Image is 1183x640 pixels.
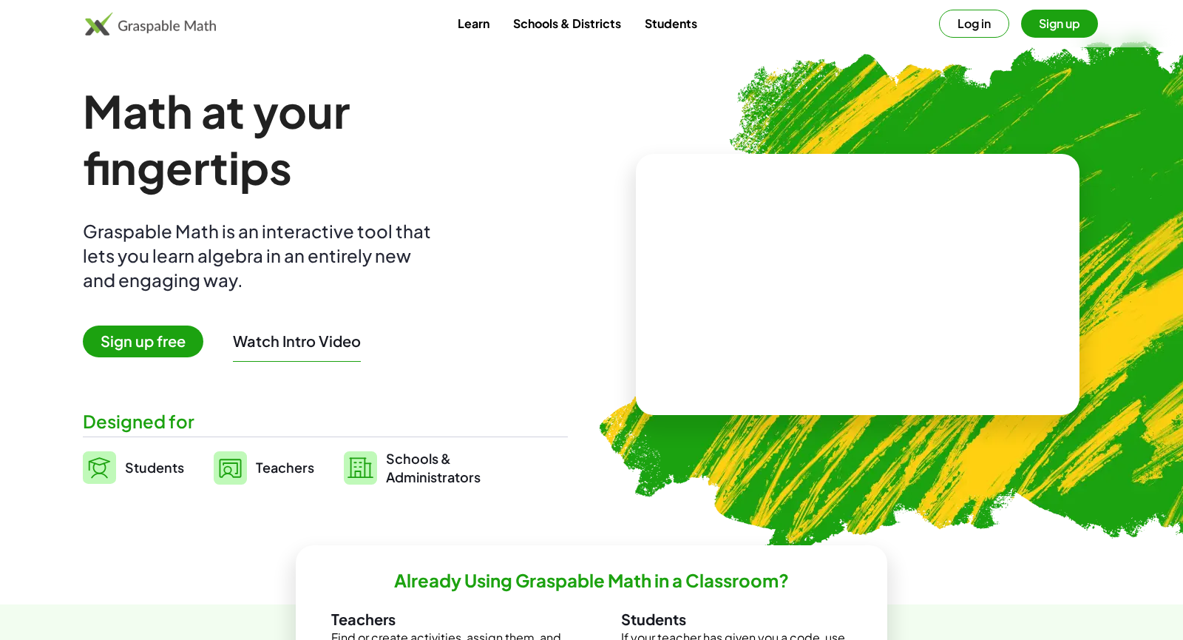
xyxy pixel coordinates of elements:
[747,229,969,340] video: What is this? This is dynamic math notation. Dynamic math notation plays a central role in how Gr...
[233,331,361,351] button: Watch Intro Video
[83,451,116,484] img: svg%3e
[344,451,377,485] img: svg%3e
[386,449,481,486] span: Schools & Administrators
[331,610,562,629] h3: Teachers
[214,449,314,486] a: Teachers
[83,409,568,434] div: Designed for
[394,569,789,592] h2: Already Using Graspable Math in a Classroom?
[83,83,553,195] h1: Math at your fingertips
[633,10,709,37] a: Students
[83,326,203,357] span: Sign up free
[446,10,501,37] a: Learn
[501,10,633,37] a: Schools & Districts
[83,449,184,486] a: Students
[214,451,247,485] img: svg%3e
[83,219,438,292] div: Graspable Math is an interactive tool that lets you learn algebra in an entirely new and engaging...
[621,610,852,629] h3: Students
[1021,10,1098,38] button: Sign up
[344,449,481,486] a: Schools &Administrators
[256,459,314,476] span: Teachers
[939,10,1009,38] button: Log in
[125,459,184,476] span: Students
